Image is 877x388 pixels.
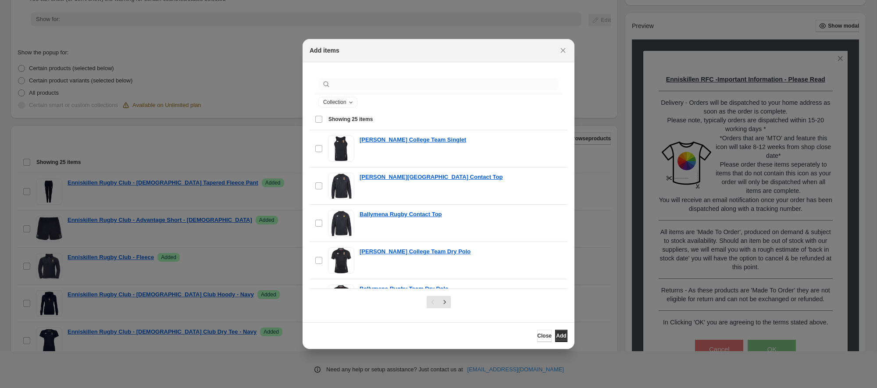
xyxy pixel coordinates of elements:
button: Close [537,330,552,342]
img: Campbell College Contact Top [328,173,354,199]
span: Collection [323,99,346,106]
a: [PERSON_NAME] College Team Singlet [360,135,466,144]
span: Add [556,332,566,339]
button: Next [438,296,451,308]
img: Ballymena Rugby Contact Top [328,210,354,236]
span: Close [537,332,552,339]
a: [PERSON_NAME] College Team Dry Polo [360,247,471,256]
span: Showing 25 items [328,116,373,123]
button: Close [557,44,569,57]
a: [PERSON_NAME][GEOGRAPHIC_DATA] Contact Top [360,173,503,182]
img: Ballymena Rugby Team Dry Polo [328,285,354,311]
h2: Add items [310,46,339,55]
img: Campbell College Team Singlet [328,135,354,162]
a: Ballymena Rugby Contact Top [360,210,442,219]
img: Campbell College Team Dry Polo [328,247,354,274]
button: Collection [319,97,357,107]
nav: Pagination [427,296,451,308]
button: Add [555,330,567,342]
a: Ballymena Rugby Team Dry Polo [360,285,449,293]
